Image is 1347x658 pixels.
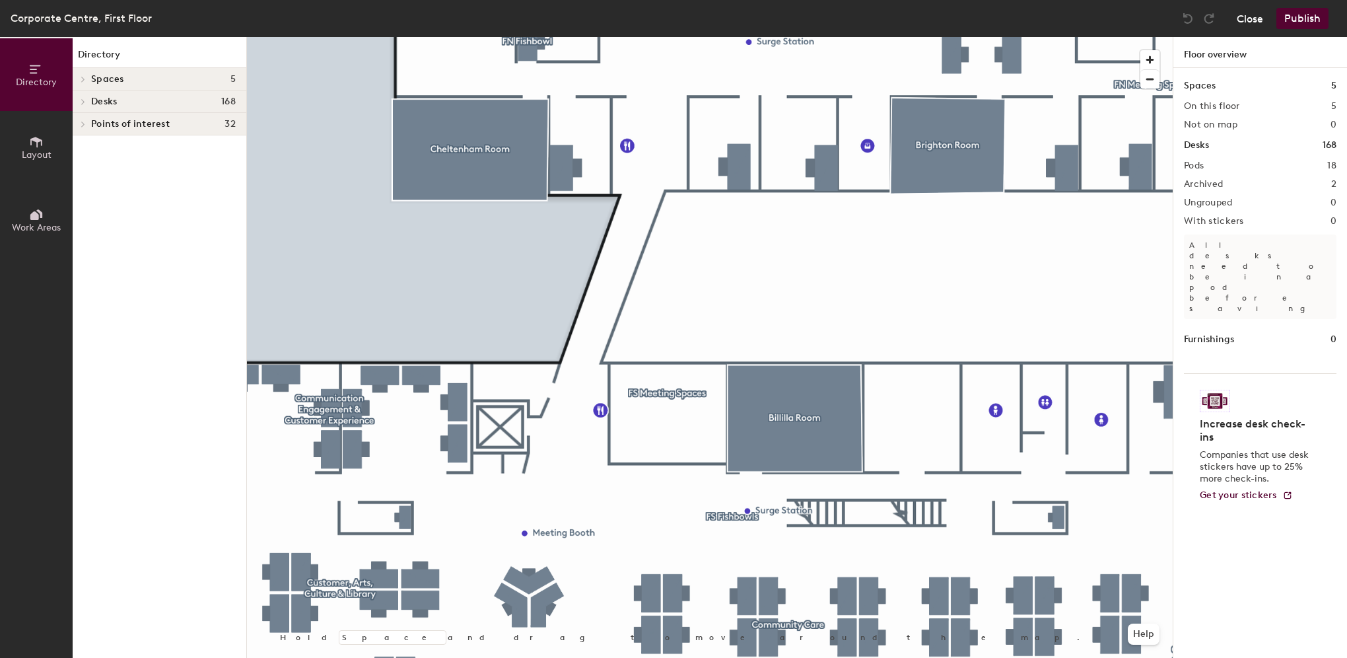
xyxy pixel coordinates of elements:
span: Desks [91,96,117,107]
button: Close [1237,8,1263,29]
h2: 0 [1330,216,1336,227]
h1: Furnishings [1184,332,1234,347]
span: Work Areas [12,222,61,233]
h2: 0 [1330,198,1336,208]
h2: 0 [1330,120,1336,130]
span: 5 [230,74,236,85]
span: Directory [16,77,57,88]
h4: Increase desk check-ins [1200,418,1313,444]
img: Undo [1181,12,1194,25]
img: Sticker logo [1200,390,1230,412]
h1: 168 [1323,138,1336,153]
h2: With stickers [1184,216,1244,227]
span: 32 [224,119,236,129]
span: Points of interest [91,119,170,129]
span: Spaces [91,74,124,85]
div: Corporate Centre, First Floor [11,10,152,26]
span: 168 [221,96,236,107]
h2: Not on map [1184,120,1237,130]
h2: 2 [1331,179,1336,190]
p: All desks need to be in a pod before saving [1184,235,1336,319]
h2: Pods [1184,161,1204,171]
h1: Spaces [1184,79,1216,93]
h1: 0 [1330,332,1336,347]
h2: Archived [1184,179,1223,190]
h2: 5 [1331,101,1336,112]
a: Get your stickers [1200,490,1293,501]
h2: 18 [1327,161,1336,171]
button: Publish [1276,8,1329,29]
h2: Ungrouped [1184,198,1233,208]
img: Redo [1202,12,1216,25]
h1: Directory [73,48,246,68]
button: Help [1128,624,1159,645]
span: Layout [22,149,52,161]
h1: Floor overview [1173,37,1347,68]
p: Companies that use desk stickers have up to 25% more check-ins. [1200,449,1313,485]
h1: Desks [1184,138,1209,153]
h2: On this floor [1184,101,1240,112]
span: Get your stickers [1200,490,1277,501]
h1: 5 [1331,79,1336,93]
